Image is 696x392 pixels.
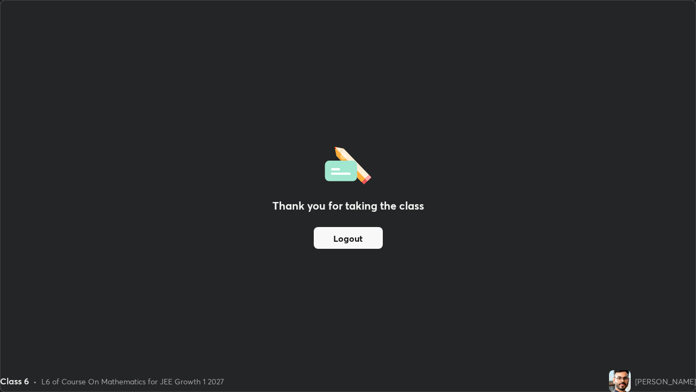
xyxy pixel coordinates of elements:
h2: Thank you for taking the class [272,198,424,214]
button: Logout [314,227,383,249]
div: [PERSON_NAME] [635,376,696,387]
img: ca0f5e163b6a4e08bc0bbfa0484aee76.jpg [609,370,631,392]
div: L6 of Course On Mathematics for JEE Growth 1 2027 [41,376,224,387]
div: • [33,376,37,387]
img: offlineFeedback.1438e8b3.svg [325,143,371,185]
